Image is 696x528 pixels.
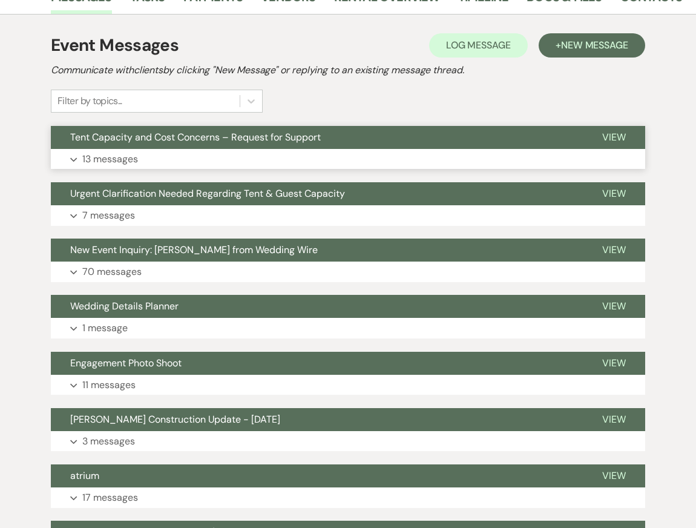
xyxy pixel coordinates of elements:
button: 13 messages [51,149,645,170]
button: View [583,126,645,149]
span: atrium [70,469,99,482]
span: Urgent Clarification Needed Regarding Tent & Guest Capacity [70,187,345,200]
span: [PERSON_NAME] Construction Update - [DATE] [70,413,280,426]
span: View [602,357,626,369]
button: View [583,239,645,262]
span: View [602,243,626,256]
span: New Message [561,39,628,51]
button: 11 messages [51,375,645,395]
button: View [583,464,645,487]
button: 1 message [51,318,645,338]
h1: Event Messages [51,33,179,58]
span: View [602,469,626,482]
button: [PERSON_NAME] Construction Update - [DATE] [51,408,583,431]
button: Tent Capacity and Cost Concerns – Request for Support [51,126,583,149]
button: Engagement Photo Shoot [51,352,583,375]
p: 70 messages [82,264,142,280]
button: atrium [51,464,583,487]
button: Log Message [429,33,528,58]
p: 17 messages [82,490,138,506]
button: 70 messages [51,262,645,282]
h2: Communicate with clients by clicking "New Message" or replying to an existing message thread. [51,63,645,78]
span: View [602,300,626,312]
span: View [602,187,626,200]
p: 11 messages [82,377,136,393]
button: View [583,182,645,205]
button: View [583,352,645,375]
button: Urgent Clarification Needed Regarding Tent & Guest Capacity [51,182,583,205]
button: 17 messages [51,487,645,508]
button: View [583,408,645,431]
span: View [602,131,626,144]
span: Wedding Details Planner [70,300,179,312]
button: 3 messages [51,431,645,452]
p: 7 messages [82,208,135,223]
div: Filter by topics... [57,94,122,108]
span: Engagement Photo Shoot [70,357,182,369]
button: +New Message [539,33,645,58]
span: View [602,413,626,426]
p: 13 messages [82,151,138,167]
button: View [583,295,645,318]
button: New Event Inquiry: [PERSON_NAME] from Wedding Wire [51,239,583,262]
button: Wedding Details Planner [51,295,583,318]
p: 1 message [82,320,128,336]
p: 3 messages [82,434,135,449]
span: New Event Inquiry: [PERSON_NAME] from Wedding Wire [70,243,318,256]
button: 7 messages [51,205,645,226]
span: Log Message [446,39,511,51]
span: Tent Capacity and Cost Concerns – Request for Support [70,131,321,144]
